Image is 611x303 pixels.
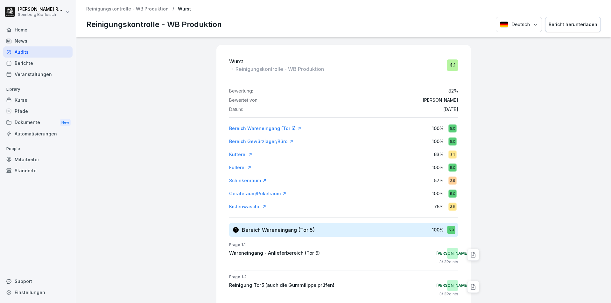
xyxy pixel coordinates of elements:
img: Deutsch [500,21,508,28]
p: 100 % [432,138,444,145]
p: 100 % [432,190,444,197]
p: Datum: [229,107,243,112]
a: Berichte [3,58,73,69]
p: / [172,6,174,12]
a: Schinkenraum [229,177,267,184]
a: Bereich Wareneingang (Tor 5) [229,125,301,132]
p: Wurst [229,58,324,65]
a: Bereich Gewürzlager/Büro [229,138,293,145]
div: [PERSON_NAME] [447,280,458,291]
a: Veranstaltungen [3,69,73,80]
p: [PERSON_NAME] [423,98,458,103]
a: Pfade [3,106,73,117]
a: Automatisierungen [3,128,73,139]
p: Reinigungskontrolle - WB Produktion [86,19,222,30]
div: Bericht herunterladen [549,21,597,28]
p: People [3,144,73,154]
p: Deutsch [511,21,530,28]
div: 5.0 [448,124,456,132]
div: [PERSON_NAME] [447,248,458,259]
div: 5.0 [448,163,456,171]
p: Sonnberg Biofleisch [18,12,64,17]
p: Reinigung Tor5 (auch die Gummilippe prüfen! [229,282,334,289]
div: New [60,119,71,126]
p: Bewertet von: [229,98,258,103]
p: Bewertung: [229,88,253,94]
div: 5.0 [447,226,455,234]
a: Kutterei [229,151,252,158]
p: Reinigungskontrolle - WB Produktion [235,65,324,73]
p: Frage 1.2 [229,274,458,280]
p: Wareneingang - Anlieferbereich (Tor 5) [229,250,320,257]
div: 4.1 [447,59,458,71]
p: 100 % [432,164,444,171]
p: [DATE] [443,107,458,112]
div: Dokumente [3,117,73,128]
a: Audits [3,46,73,58]
p: 57 % [434,177,444,184]
div: 5.0 [448,137,456,145]
a: News [3,35,73,46]
button: Language [496,17,542,32]
p: 63 % [434,151,444,158]
a: Einstellungen [3,287,73,298]
a: DokumenteNew [3,117,73,128]
div: Support [3,276,73,287]
a: Kurse [3,94,73,106]
div: 3.1 [448,150,456,158]
a: Reinigungskontrolle - WB Produktion [86,6,169,12]
h3: Bereich Wareneingang (Tor 5) [242,226,315,233]
p: [PERSON_NAME] Rafetseder [18,7,64,12]
a: Kistenwäsche [229,203,266,210]
button: Bericht herunterladen [545,17,601,32]
p: 82 % [448,88,458,94]
div: 2.9 [448,176,456,184]
p: 100 % [432,125,444,132]
p: 3 / 3 Points [439,291,458,297]
p: 75 % [434,203,444,210]
a: Mitarbeiter [3,154,73,165]
a: Füllerei [229,164,251,171]
a: Standorte [3,165,73,176]
div: 3.8 [448,203,456,210]
div: 1 [233,227,239,233]
a: Geräteraum/Pökelraum [229,190,286,197]
p: 100 % [432,226,444,233]
p: 3 / 3 Points [439,259,458,265]
p: Frage 1.1 [229,242,458,248]
div: 5.0 [448,189,456,197]
a: Home [3,24,73,35]
p: Wurst [178,6,191,12]
p: Library [3,84,73,94]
